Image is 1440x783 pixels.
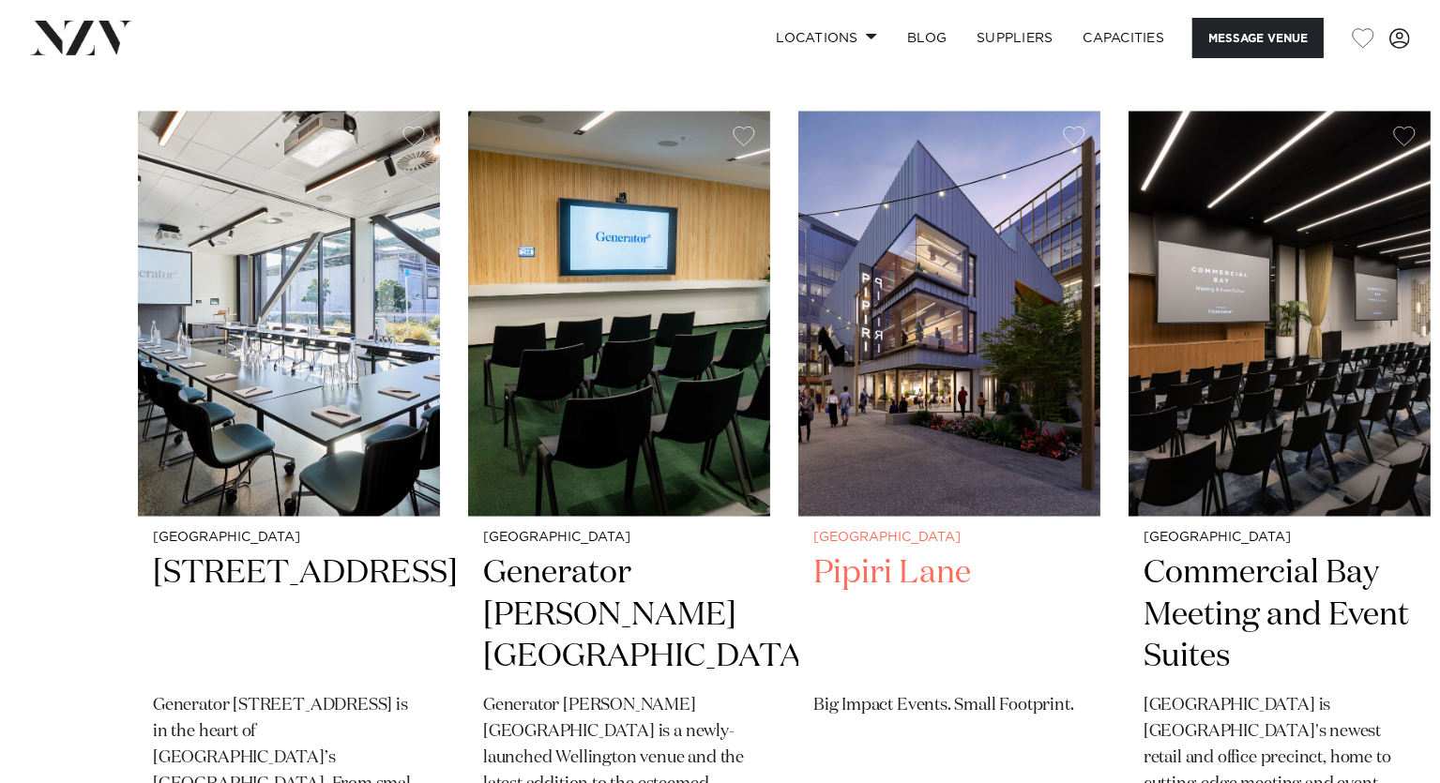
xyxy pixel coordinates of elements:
h2: Generator [PERSON_NAME][GEOGRAPHIC_DATA] [483,553,755,680]
button: Message Venue [1192,18,1324,58]
h2: Commercial Bay Meeting and Event Suites [1144,553,1416,680]
a: Locations [761,18,892,58]
a: BLOG [892,18,962,58]
h2: [STREET_ADDRESS] [153,553,425,680]
small: [GEOGRAPHIC_DATA] [813,532,1085,546]
small: [GEOGRAPHIC_DATA] [153,532,425,546]
small: [GEOGRAPHIC_DATA] [483,532,755,546]
h2: Pipiri Lane [813,553,1085,680]
small: [GEOGRAPHIC_DATA] [1144,532,1416,546]
a: SUPPLIERS [962,18,1068,58]
img: nzv-logo.png [30,21,132,54]
p: Big Impact Events. Small Footprint. [813,694,1085,720]
a: Capacities [1069,18,1180,58]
